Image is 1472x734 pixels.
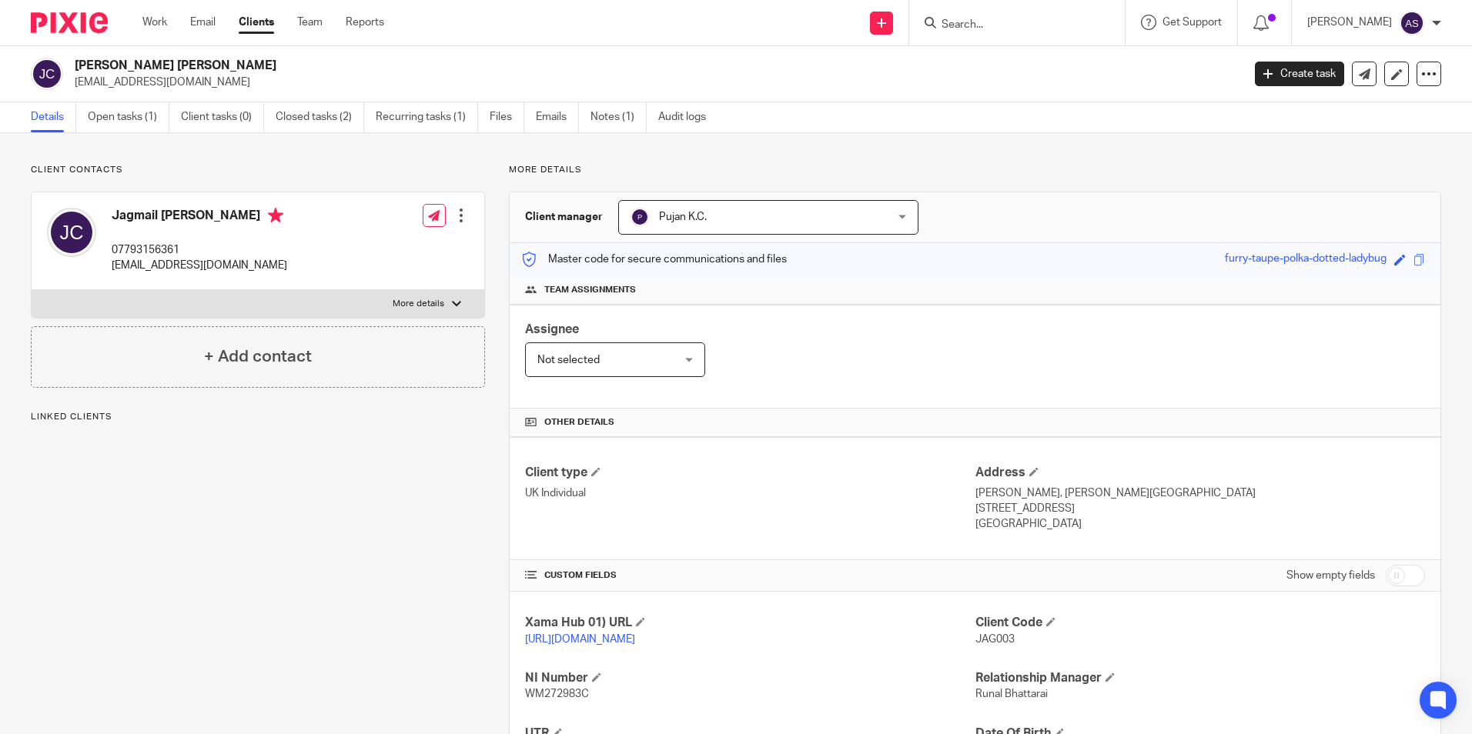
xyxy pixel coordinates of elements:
a: Notes (1) [590,102,647,132]
h4: Client Code [975,615,1425,631]
p: Client contacts [31,164,485,176]
a: Client tasks (0) [181,102,264,132]
span: Pujan K.C. [659,212,707,222]
img: Pixie [31,12,108,33]
span: Team assignments [544,284,636,296]
h4: CUSTOM FIELDS [525,569,975,582]
span: Get Support [1163,17,1222,28]
p: [STREET_ADDRESS] [975,501,1425,516]
p: [EMAIL_ADDRESS][DOMAIN_NAME] [112,258,287,273]
p: Master code for secure communications and files [521,252,787,267]
span: WM272983C [525,689,589,699]
img: svg%3E [1400,11,1424,35]
i: Primary [268,208,283,223]
a: Work [142,15,167,30]
p: [PERSON_NAME], [PERSON_NAME][GEOGRAPHIC_DATA] [975,485,1425,501]
span: JAG003 [975,634,1015,645]
h4: Jagmail [PERSON_NAME] [112,208,287,227]
a: Team [297,15,323,30]
a: Emails [536,102,579,132]
span: Runal Bhattarai [975,689,1048,699]
h4: Xama Hub 01) URL [525,615,975,631]
a: Clients [239,15,274,30]
h4: Client type [525,465,975,481]
p: More details [509,164,1441,176]
h4: NI Number [525,670,975,686]
h4: Relationship Manager [975,670,1425,686]
img: svg%3E [631,208,649,226]
a: Closed tasks (2) [276,102,364,132]
p: 07793156361 [112,242,287,258]
a: Reports [346,15,384,30]
a: Details [31,102,76,132]
a: Create task [1255,62,1344,86]
span: Assignee [525,323,579,335]
h2: [PERSON_NAME] [PERSON_NAME] [75,58,1000,74]
a: Files [490,102,524,132]
h3: Client manager [525,209,603,225]
p: [EMAIL_ADDRESS][DOMAIN_NAME] [75,75,1232,90]
a: Recurring tasks (1) [376,102,478,132]
a: Open tasks (1) [88,102,169,132]
div: furry-taupe-polka-dotted-ladybug [1225,251,1387,269]
p: More details [393,298,444,310]
h4: + Add contact [204,345,312,369]
input: Search [940,18,1079,32]
a: [URL][DOMAIN_NAME] [525,634,635,645]
p: Linked clients [31,411,485,423]
span: Not selected [537,355,600,365]
p: [GEOGRAPHIC_DATA] [975,516,1425,532]
img: svg%3E [47,208,96,257]
a: Email [190,15,216,30]
label: Show empty fields [1286,568,1375,583]
h4: Address [975,465,1425,481]
a: Audit logs [658,102,718,132]
p: UK Individual [525,485,975,501]
img: svg%3E [31,58,63,90]
p: [PERSON_NAME] [1307,15,1392,30]
span: Other details [544,416,614,429]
